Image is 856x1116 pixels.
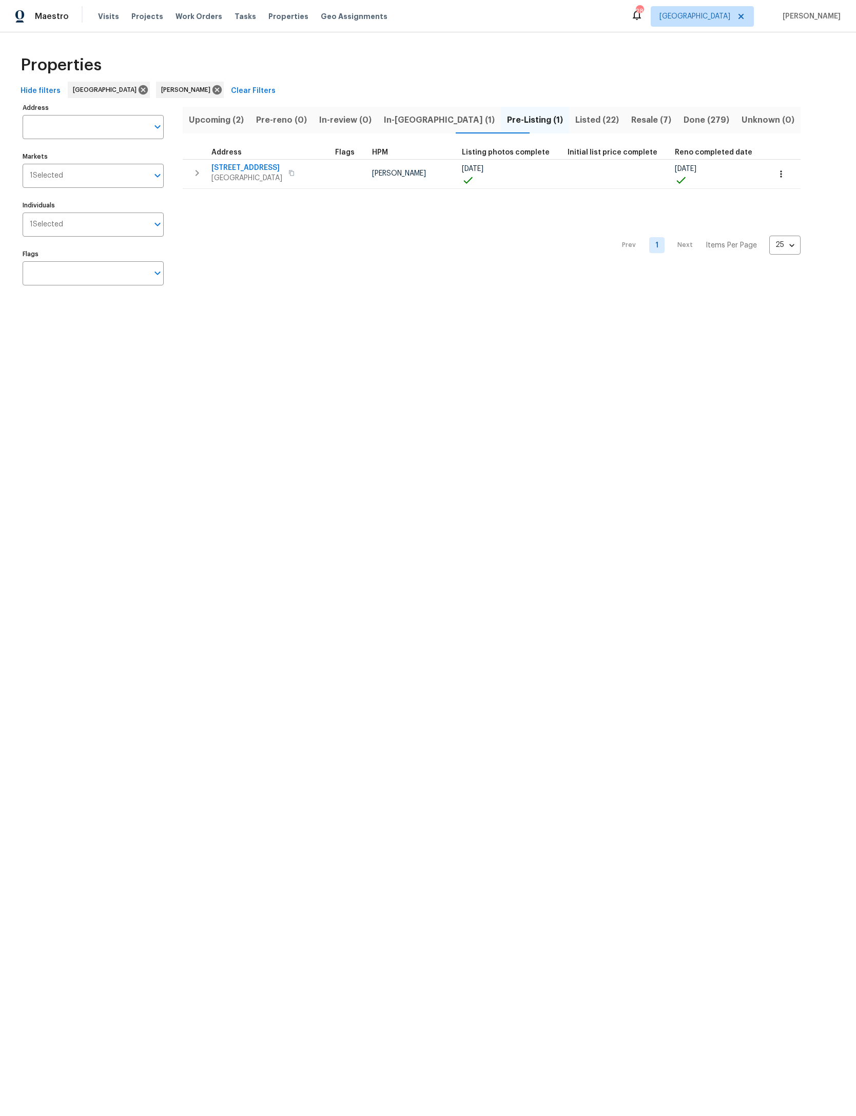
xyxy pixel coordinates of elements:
[256,113,307,127] span: Pre-reno (0)
[189,113,244,127] span: Upcoming (2)
[779,11,841,22] span: [PERSON_NAME]
[211,149,242,156] span: Address
[131,11,163,22] span: Projects
[150,168,165,183] button: Open
[73,85,141,95] span: [GEOGRAPHIC_DATA]
[68,82,150,98] div: [GEOGRAPHIC_DATA]
[268,11,308,22] span: Properties
[35,11,69,22] span: Maestro
[649,237,665,253] a: Goto page 1
[636,6,643,16] div: 28
[568,149,657,156] span: Initial list price complete
[23,251,164,257] label: Flags
[462,165,483,172] span: [DATE]
[321,11,387,22] span: Geo Assignments
[706,240,757,251] p: Items Per Page
[176,11,222,22] span: Work Orders
[231,85,276,98] span: Clear Filters
[235,13,256,20] span: Tasks
[675,165,696,172] span: [DATE]
[631,113,671,127] span: Resale (7)
[462,149,550,156] span: Listing photos complete
[16,82,65,101] button: Hide filters
[372,170,426,177] span: [PERSON_NAME]
[575,113,619,127] span: Listed (22)
[211,163,282,173] span: [STREET_ADDRESS]
[612,195,801,296] nav: Pagination Navigation
[21,60,102,70] span: Properties
[227,82,280,101] button: Clear Filters
[211,173,282,183] span: [GEOGRAPHIC_DATA]
[507,113,563,127] span: Pre-Listing (1)
[150,217,165,232] button: Open
[684,113,729,127] span: Done (279)
[384,113,495,127] span: In-[GEOGRAPHIC_DATA] (1)
[23,153,164,160] label: Markets
[675,149,752,156] span: Reno completed date
[319,113,372,127] span: In-review (0)
[372,149,388,156] span: HPM
[150,120,165,134] button: Open
[742,113,794,127] span: Unknown (0)
[21,85,61,98] span: Hide filters
[150,266,165,280] button: Open
[23,202,164,208] label: Individuals
[30,171,63,180] span: 1 Selected
[98,11,119,22] span: Visits
[659,11,730,22] span: [GEOGRAPHIC_DATA]
[156,82,224,98] div: [PERSON_NAME]
[30,220,63,229] span: 1 Selected
[23,105,164,111] label: Address
[769,232,801,258] div: 25
[161,85,215,95] span: [PERSON_NAME]
[335,149,355,156] span: Flags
